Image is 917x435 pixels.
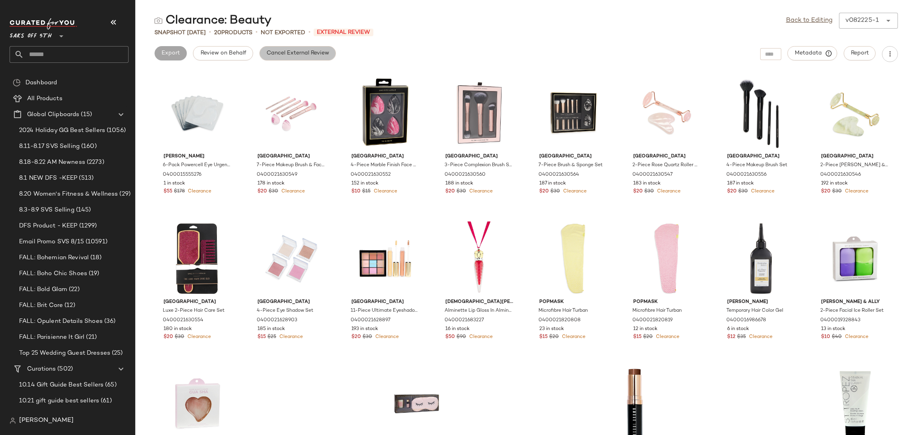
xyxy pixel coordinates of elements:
span: 7-Piece Brush & Sponge Set [538,162,603,169]
span: 0400016986678 [726,317,766,324]
span: 20 [214,30,221,36]
span: (36) [103,317,116,326]
span: 187 in stock [727,180,754,187]
span: (2273) [85,158,104,167]
span: 8.1 NEW DFS -KEEP [19,174,77,183]
span: FALL: Boho Chic Shoes [19,269,87,278]
span: [GEOGRAPHIC_DATA] [633,153,701,160]
div: Products [214,29,252,37]
span: [DEMOGRAPHIC_DATA][PERSON_NAME] [445,299,513,306]
span: [GEOGRAPHIC_DATA] [539,153,607,160]
span: Metadata [794,50,831,57]
span: FALL: Bold Glam [19,285,67,294]
span: 10.21 gift guide best sellers [19,396,99,406]
img: 0400021820808 [533,221,613,295]
span: Clearance [374,334,399,340]
img: 0400016986678 [721,221,801,295]
span: 0400021630547 [632,171,673,179]
span: (29) [118,190,131,199]
span: (61) [101,412,113,421]
span: 8.3-8.9 SVS Selling [19,206,74,215]
button: Metadata [788,46,837,60]
img: 0400015555276 [157,76,238,150]
img: 0400021630552 [345,76,425,150]
button: Report [844,46,876,60]
span: 185 in stock [258,326,285,333]
img: 0400021630564 [533,76,613,150]
span: 4-Piece Makeup Brush Set [726,162,787,169]
span: 23 in stock [539,326,564,333]
span: FALL: Opulent Details Shoes [19,317,103,326]
span: $12 [727,334,736,341]
span: $20 [633,188,643,195]
span: $20 [549,334,559,341]
span: 0400021820819 [632,317,673,324]
span: 4-Piece Marble Finish Face Sponge Set [351,162,418,169]
span: Clearance [372,189,397,194]
span: 0400019328843 [820,317,860,324]
span: 10.14 Gift Guide Best Sellers [19,381,103,390]
span: Clearance [656,189,681,194]
span: 2024 Holiday GG Best Sellers [19,126,105,135]
span: $30 [269,188,278,195]
span: 0400021630546 [820,171,861,179]
span: Clearance [468,189,493,194]
span: 188 in stock [445,180,473,187]
span: $20 [643,334,653,341]
span: 10.30 gift guide best sellers [19,412,101,421]
span: 0400021628903 [257,317,297,324]
span: $55 [164,188,172,195]
span: FALL: Brit Core [19,301,63,310]
img: svg%3e [10,418,16,424]
span: 187 in stock [539,180,566,187]
span: [GEOGRAPHIC_DATA] [258,299,325,306]
span: Top 25 Wedding Guest Dresses [19,349,110,358]
span: $30 [832,188,842,195]
span: Report [851,50,869,56]
span: Temporary Hair Color Gel [726,307,783,315]
span: Popmask [633,299,701,306]
span: 0400021820808 [538,317,581,324]
span: [PERSON_NAME] [19,416,74,425]
span: 8.11-8.17 SVS Selling [19,142,80,151]
span: Clearance [843,334,868,340]
span: 8.18-8.22 AM Newness [19,158,85,167]
span: 2-Piece Rose Quartz Roller & [MEDICAL_DATA] Set [632,162,700,169]
span: FALL: Bohemian Revival [19,253,89,262]
img: 0400021820819 [627,221,707,295]
span: • [308,28,310,37]
span: [GEOGRAPHIC_DATA] [164,299,231,306]
img: svg%3e [154,17,162,25]
span: Microfibre Hair Turban [538,307,588,315]
span: Clearance [280,189,305,194]
span: 8.20 Women's Fitness & Wellness [19,190,118,199]
span: 4-Piece Eye Shadow Set [257,307,313,315]
span: $40 [832,334,842,341]
span: 1 in stock [164,180,185,187]
div: Clearance: Beauty [154,13,271,29]
span: [PERSON_NAME] [164,153,231,160]
span: Snapshot [DATE] [154,29,206,37]
span: Clearance [654,334,679,340]
span: 0400021628897 [351,317,390,324]
span: $35 [737,334,746,341]
span: 2-Piece [PERSON_NAME] & [MEDICAL_DATA] Set [820,162,888,169]
span: $30 [175,334,184,341]
span: Global Clipboards [27,110,79,119]
img: 0400021630554 [157,221,238,295]
span: 7-Piece Makeup Brush & Face Sponge Set [257,162,324,169]
span: (513) [77,174,94,183]
span: $30 [457,188,466,195]
span: $50 [445,334,455,341]
button: Cancel External Review [259,46,336,60]
span: (65) [103,381,117,390]
span: [GEOGRAPHIC_DATA] [351,299,419,306]
span: $15 [539,334,548,341]
span: $15 [633,334,642,341]
img: 0400021630556 [721,76,801,150]
span: $10 [821,334,830,341]
span: Saks OFF 5TH [10,27,52,41]
span: $15 [258,334,266,341]
span: $20 [821,188,831,195]
img: cfy_white_logo.C9jOOHJF.svg [10,18,77,29]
